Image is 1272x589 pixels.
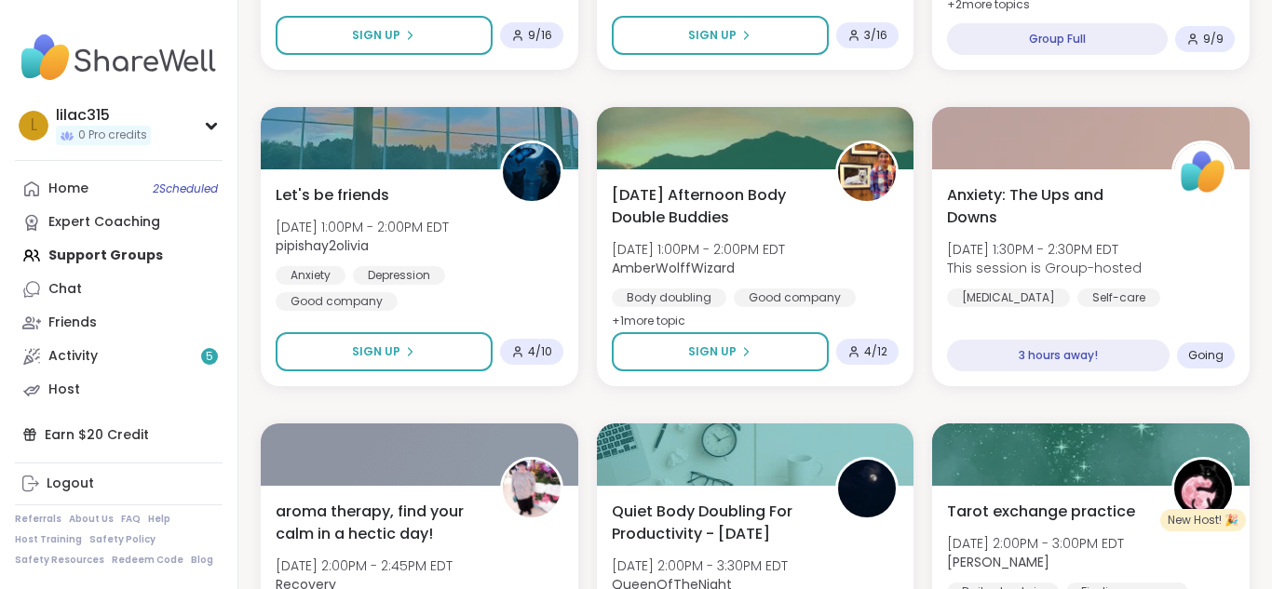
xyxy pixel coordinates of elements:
[15,340,223,373] a: Activity5
[947,23,1168,55] div: Group Full
[15,306,223,340] a: Friends
[15,554,104,567] a: Safety Resources
[612,240,785,259] span: [DATE] 1:00PM - 2:00PM EDT
[15,273,223,306] a: Chat
[947,534,1124,553] span: [DATE] 2:00PM - 3:00PM EDT
[612,184,816,229] span: [DATE] Afternoon Body Double Buddies
[864,344,887,359] span: 4 / 12
[688,343,737,360] span: Sign Up
[47,475,94,493] div: Logout
[1077,288,1160,307] div: Self-care
[1203,32,1224,47] span: 9 / 9
[15,513,61,526] a: Referrals
[15,172,223,206] a: Home2Scheduled
[276,16,493,55] button: Sign Up
[947,184,1151,229] span: Anxiety: The Ups and Downs
[947,501,1135,523] span: Tarot exchange practice
[48,381,80,399] div: Host
[153,181,218,196] span: 2 Scheduled
[864,28,887,43] span: 3 / 16
[31,114,37,138] span: l
[947,240,1142,259] span: [DATE] 1:30PM - 2:30PM EDT
[612,259,735,277] b: AmberWolffWizard
[276,236,369,255] b: pipishay2olivia
[78,127,147,143] span: 0 Pro credits
[148,513,170,526] a: Help
[206,349,213,365] span: 5
[48,213,160,232] div: Expert Coaching
[947,288,1070,307] div: [MEDICAL_DATA]
[121,513,141,526] a: FAQ
[69,513,114,526] a: About Us
[838,460,896,517] img: QueenOfTheNight
[15,373,223,407] a: Host
[48,180,88,198] div: Home
[276,556,453,575] span: [DATE] 2:00PM - 2:45PM EDT
[838,143,896,201] img: AmberWolffWizard
[947,259,1142,277] span: This session is Group-hosted
[15,467,223,501] a: Logout
[1174,143,1232,201] img: ShareWell
[48,280,82,299] div: Chat
[1174,460,1232,517] img: Emma_y
[276,292,398,311] div: Good company
[191,554,213,567] a: Blog
[276,218,449,236] span: [DATE] 1:00PM - 2:00PM EDT
[276,332,493,371] button: Sign Up
[612,556,788,575] span: [DATE] 2:00PM - 3:30PM EDT
[612,16,830,55] button: Sign Up
[1188,348,1224,363] span: Going
[15,418,223,451] div: Earn $20 Credit
[276,266,345,285] div: Anxiety
[503,460,561,517] img: Recovery
[112,554,183,567] a: Redeem Code
[276,501,480,545] span: aroma therapy, find your calm in a hectic day!
[947,553,1049,571] b: [PERSON_NAME]
[15,206,223,239] a: Expert Coaching
[56,105,151,126] div: lilac315
[352,27,400,44] span: Sign Up
[15,25,223,90] img: ShareWell Nav Logo
[612,332,830,371] button: Sign Up
[503,143,561,201] img: pipishay2olivia
[612,501,816,545] span: Quiet Body Doubling For Productivity - [DATE]
[688,27,737,44] span: Sign Up
[48,314,97,332] div: Friends
[15,533,82,546] a: Host Training
[48,347,98,366] div: Activity
[89,533,156,546] a: Safety Policy
[947,340,1170,371] div: 3 hours away!
[352,343,400,360] span: Sign Up
[1160,509,1246,531] div: New Host! 🎉
[528,28,552,43] span: 9 / 16
[612,288,726,307] div: Body doubling
[734,288,856,307] div: Good company
[528,344,552,359] span: 4 / 10
[353,266,445,285] div: Depression
[276,184,389,207] span: Let's be friends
